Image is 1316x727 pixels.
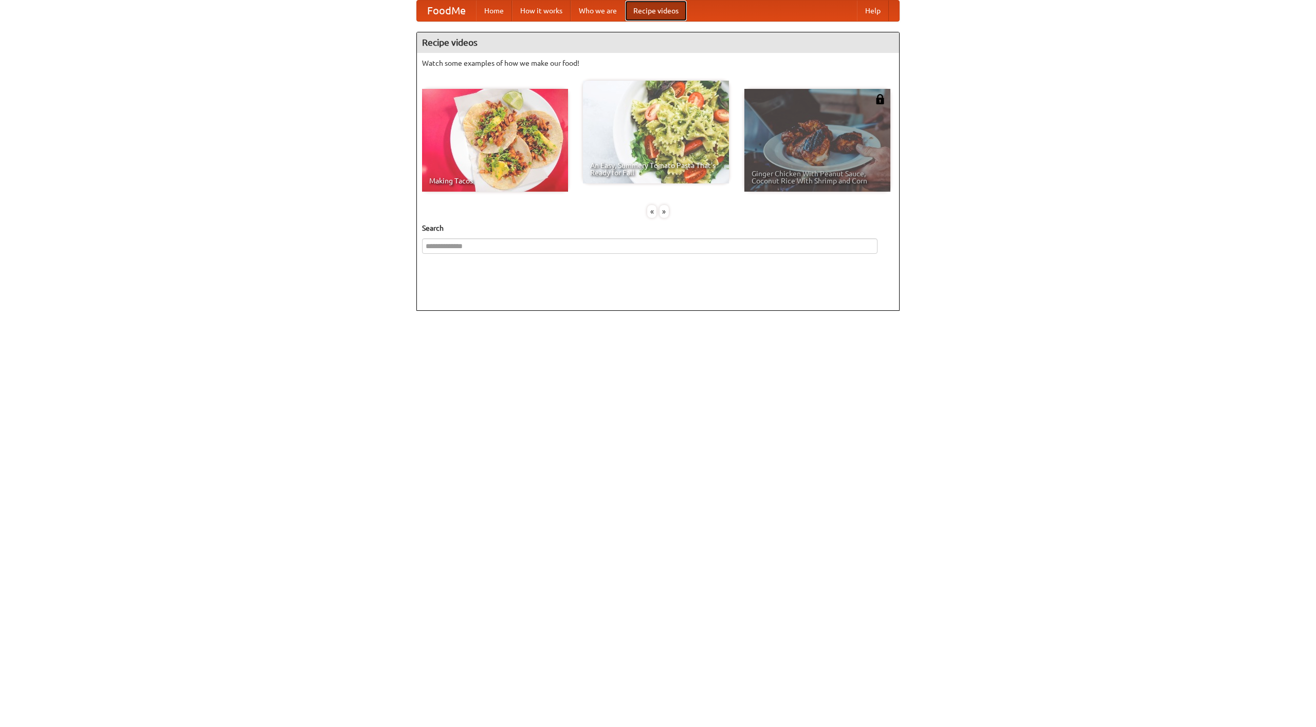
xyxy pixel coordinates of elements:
a: Recipe videos [625,1,687,21]
h4: Recipe videos [417,32,899,53]
img: 483408.png [875,94,885,104]
a: Who we are [571,1,625,21]
a: How it works [512,1,571,21]
span: An Easy, Summery Tomato Pasta That's Ready for Fall [590,162,722,176]
a: Making Tacos [422,89,568,192]
a: Home [476,1,512,21]
p: Watch some examples of how we make our food! [422,58,894,68]
a: Help [857,1,889,21]
a: FoodMe [417,1,476,21]
div: » [660,205,669,218]
span: Making Tacos [429,177,561,184]
h5: Search [422,223,894,233]
a: An Easy, Summery Tomato Pasta That's Ready for Fall [583,81,729,183]
div: « [647,205,656,218]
